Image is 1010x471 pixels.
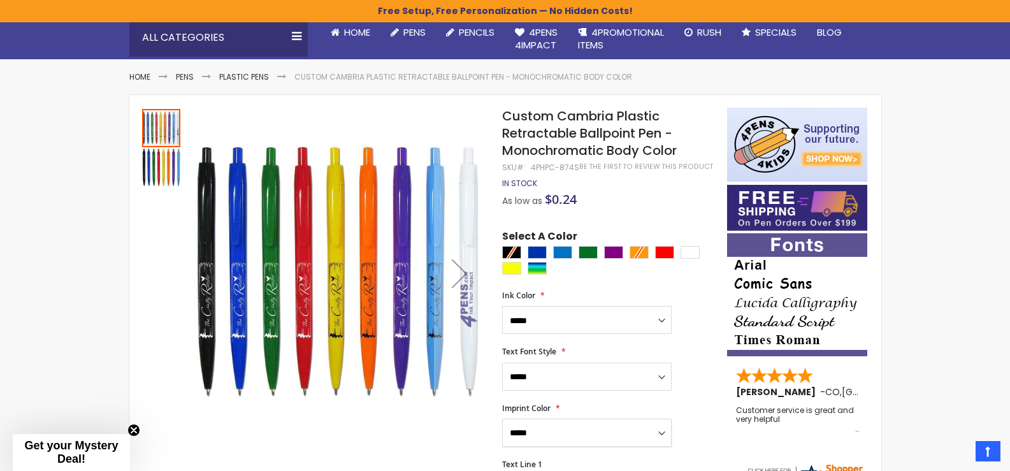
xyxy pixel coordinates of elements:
[434,108,485,438] div: Next
[294,72,632,82] li: Custom Cambria Plastic Retractable Ballpoint Pen - Monochromatic Body Color
[568,18,674,60] a: 4PROMOTIONALITEMS
[727,185,867,231] img: Free shipping on orders over $199
[545,191,577,208] span: $0.24
[553,246,572,259] div: Blue Light
[502,229,577,247] span: Select A Color
[579,246,598,259] div: Green
[194,126,486,417] img: Custom Cambria Plastic Retractable Ballpoint Pen - Monochromatic Body Color
[502,459,542,470] span: Text Line 1
[515,25,558,52] span: 4Pens 4impact
[578,25,664,52] span: 4PROMOTIONAL ITEMS
[531,163,579,173] div: 4PHPC-874S
[502,290,535,301] span: Ink Color
[502,194,542,207] span: As low as
[579,162,713,171] a: Be the first to review this product
[380,18,436,47] a: Pens
[817,25,842,39] span: Blog
[736,386,820,398] span: [PERSON_NAME]
[528,246,547,259] div: Blue
[502,162,526,173] strong: SKU
[528,262,547,275] div: Assorted
[129,18,308,57] div: All Categories
[502,178,537,189] span: In stock
[505,18,568,60] a: 4Pens4impact
[681,246,700,259] div: White
[127,424,140,437] button: Close teaser
[436,18,505,47] a: Pencils
[674,18,732,47] a: Rush
[502,262,521,275] div: Yellow
[459,25,494,39] span: Pencils
[604,246,623,259] div: Purple
[219,71,269,82] a: Plastic Pens
[736,406,860,433] div: Customer service is great and very helpful
[727,108,867,182] img: 4pens 4 kids
[820,386,935,398] span: - ,
[697,25,721,39] span: Rush
[905,437,1010,471] iframe: Google Customer Reviews
[727,233,867,356] img: font-personalization-examples
[502,346,556,357] span: Text Font Style
[502,107,677,159] span: Custom Cambria Plastic Retractable Ballpoint Pen - Monochromatic Body Color
[732,18,807,47] a: Specials
[344,25,370,39] span: Home
[755,25,797,39] span: Specials
[142,147,180,187] div: Custom Cambria Plastic Retractable Ballpoint Pen - Monochromatic Body Color
[807,18,852,47] a: Blog
[176,71,194,82] a: Pens
[142,149,180,187] img: Custom Cambria Plastic Retractable Ballpoint Pen - Monochromatic Body Color
[825,386,840,398] span: CO
[13,434,130,471] div: Get your Mystery Deal!Close teaser
[655,246,674,259] div: Red
[502,403,551,414] span: Imprint Color
[403,25,426,39] span: Pens
[142,108,182,147] div: Custom Cambria Plastic Retractable Ballpoint Pen - Monochromatic Body Color
[129,71,150,82] a: Home
[842,386,935,398] span: [GEOGRAPHIC_DATA]
[502,178,537,189] div: Availability
[321,18,380,47] a: Home
[24,439,118,465] span: Get your Mystery Deal!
